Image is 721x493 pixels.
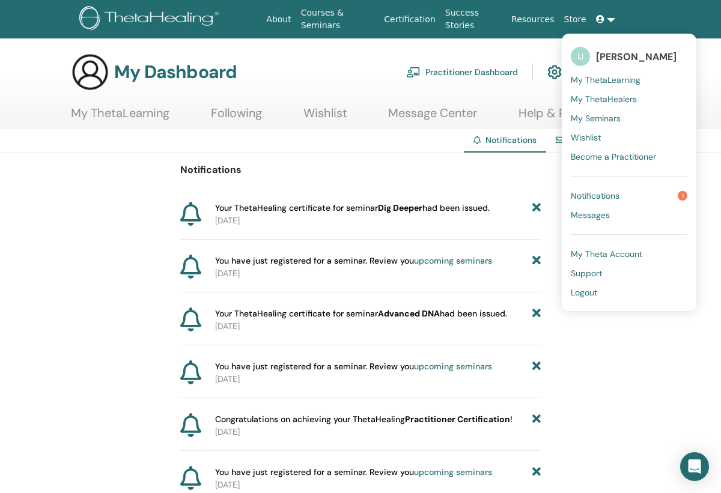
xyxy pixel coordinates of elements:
a: Logout [571,283,687,302]
span: IJ [571,47,590,66]
span: You have just registered for a seminar. Review you [215,255,492,267]
b: Advanced DNA [378,308,440,319]
p: [DATE] [215,479,541,491]
a: Success Stories [440,2,507,37]
img: logo.png [79,6,223,33]
p: [DATE] [215,426,541,438]
img: chalkboard-teacher.svg [406,67,421,77]
a: Wishlist [571,128,687,147]
span: 1 [678,191,687,201]
a: upcoming seminars [414,255,492,266]
span: You have just registered for a seminar. Review you [215,466,492,479]
a: upcoming seminars [414,467,492,477]
a: Notifications1 [571,186,687,205]
p: [DATE] [215,214,541,227]
a: My Seminars [571,109,687,128]
a: My ThetaHealers [571,89,687,109]
span: Messages [571,210,610,220]
span: My Theta Account [571,249,642,259]
a: upcoming seminars [414,361,492,372]
p: [DATE] [215,267,541,280]
img: generic-user-icon.jpg [71,53,109,91]
div: Open Intercom Messenger [680,452,709,481]
span: Wishlist [571,132,601,143]
span: Support [571,268,602,279]
a: Wishlist [303,106,347,129]
span: Your ThetaHealing certificate for seminar had been issued. [215,307,507,320]
b: Practitioner Certification [405,414,510,425]
a: Following [211,106,262,129]
a: Support [571,264,687,283]
span: Congratulations on achieving your ThetaHealing ! [215,413,513,426]
span: My ThetaHealers [571,94,637,104]
p: [DATE] [215,320,541,333]
span: Logout [571,287,597,298]
a: Message Center [388,106,477,129]
a: About [261,8,296,31]
a: Store [559,8,591,31]
a: Courses & Seminars [296,2,380,37]
h3: My Dashboard [114,61,237,83]
a: My ThetaLearning [71,106,169,129]
p: Notifications [180,163,541,177]
a: Help & Resources [519,106,615,129]
a: My Account [547,59,614,85]
a: Messages [571,205,687,225]
a: Certification [379,8,440,31]
span: Become a Practitioner [571,151,656,162]
span: Your ThetaHealing certificate for seminar had been issued. [215,202,490,214]
a: Become a Practitioner [571,147,687,166]
a: Practitioner Dashboard [406,59,518,85]
span: My Seminars [571,113,621,124]
p: [DATE] [215,373,541,386]
a: My Theta Account [571,244,687,264]
span: My ThetaLearning [571,74,640,85]
a: Resources [507,8,559,31]
span: [PERSON_NAME] [596,50,677,63]
a: My ThetaLearning [571,70,687,89]
b: Dig Deeper [378,202,422,213]
span: Notifications [571,190,619,201]
span: You have just registered for a seminar. Review you [215,360,492,373]
img: cog.svg [547,62,562,82]
a: IJ[PERSON_NAME] [571,43,687,70]
span: Notifications [485,135,537,145]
